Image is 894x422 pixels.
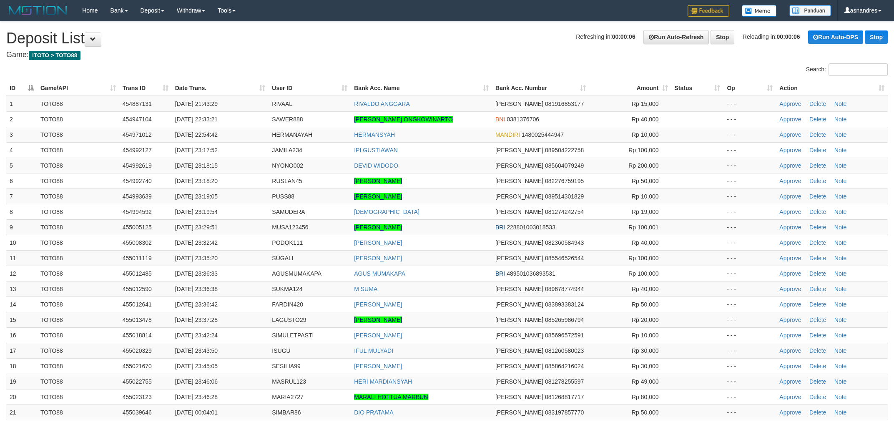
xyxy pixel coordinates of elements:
a: Note [834,301,847,308]
span: 455012485 [123,270,152,277]
td: - - - [723,250,776,266]
a: Approve [779,347,801,354]
th: Op: activate to sort column ascending [723,80,776,96]
td: - - - [723,173,776,188]
a: M SUMA [354,286,377,292]
td: - - - [723,111,776,127]
span: [PERSON_NAME] [495,378,543,385]
td: TOTO88 [37,111,119,127]
td: 5 [6,158,37,173]
a: [DEMOGRAPHIC_DATA] [354,208,419,215]
a: Delete [809,286,826,292]
span: Rp 80,000 [632,394,659,400]
th: Date Trans.: activate to sort column ascending [172,80,269,96]
td: - - - [723,327,776,343]
span: Rp 50,000 [632,301,659,308]
span: [DATE] 23:46:06 [175,378,218,385]
td: 6 [6,173,37,188]
a: Stop [865,30,888,44]
td: - - - [723,127,776,142]
label: Search: [806,63,888,76]
span: LAGUSTO29 [272,316,306,323]
a: HERI MARDIANSYAH [354,378,412,385]
img: Feedback.jpg [688,5,729,17]
strong: 00:00:06 [777,33,800,40]
td: - - - [723,96,776,112]
span: [DATE] 23:36:38 [175,286,218,292]
span: SIMBAR86 [272,409,301,416]
a: [PERSON_NAME] [354,363,402,369]
span: MANDIRI [495,131,520,138]
td: - - - [723,343,776,358]
span: [DATE] 23:29:51 [175,224,218,231]
td: 4 [6,142,37,158]
span: PUSS88 [272,193,294,200]
a: Approve [779,239,801,246]
a: IFUL MULYADI [354,347,393,354]
span: Rp 19,000 [632,208,659,215]
a: [PERSON_NAME] [354,239,402,246]
span: [PERSON_NAME] [495,239,543,246]
td: 14 [6,296,37,312]
td: - - - [723,281,776,296]
input: Search: [829,63,888,76]
th: Trans ID: activate to sort column ascending [119,80,172,96]
span: HERMANAYAH [272,131,312,138]
a: Note [834,286,847,292]
span: Rp 10,000 [632,332,659,339]
a: RIVALDO ANGGARA [354,100,410,107]
th: Bank Acc. Name: activate to sort column ascending [351,80,492,96]
a: [PERSON_NAME] [354,301,402,308]
img: MOTION_logo.png [6,4,70,17]
a: Delete [809,409,826,416]
a: Approve [779,147,801,153]
td: 10 [6,235,37,250]
td: - - - [723,188,776,204]
span: [DATE] 23:35:20 [175,255,218,261]
a: Note [834,363,847,369]
a: Approve [779,378,801,385]
span: Reloading in: [743,33,800,40]
a: Approve [779,363,801,369]
td: TOTO88 [37,127,119,142]
span: 455021670 [123,363,152,369]
img: Button%20Memo.svg [742,5,777,17]
span: [PERSON_NAME] [495,178,543,184]
a: Note [834,255,847,261]
span: [DATE] 23:36:42 [175,301,218,308]
span: Copy 081268817717 to clipboard [545,394,584,400]
a: [PERSON_NAME] [354,193,402,200]
span: [PERSON_NAME] [495,332,543,339]
a: Note [834,147,847,153]
span: [PERSON_NAME] [495,147,543,153]
a: Delete [809,301,826,308]
span: [DATE] 23:18:15 [175,162,218,169]
span: Copy 489501036893531 to clipboard [507,270,555,277]
td: TOTO88 [37,343,119,358]
td: 15 [6,312,37,327]
a: Note [834,239,847,246]
span: SAMUDERA [272,208,305,215]
a: Delete [809,162,826,169]
span: Copy 082276759195 to clipboard [545,178,584,184]
a: Note [834,100,847,107]
h4: Game: [6,51,888,59]
a: Note [834,332,847,339]
h1: Deposit List [6,30,888,47]
a: Approve [779,193,801,200]
span: [PERSON_NAME] [495,255,543,261]
span: Rp 30,000 [632,347,659,354]
span: Rp 100,000 [628,270,658,277]
span: Copy 085696572591 to clipboard [545,332,584,339]
span: Copy 085546526544 to clipboard [545,255,584,261]
span: Rp 30,000 [632,363,659,369]
span: [DATE] 23:46:28 [175,394,218,400]
span: Rp 40,000 [632,286,659,292]
a: Approve [779,208,801,215]
span: Copy 228801003018533 to clipboard [507,224,555,231]
span: [PERSON_NAME] [495,100,543,107]
strong: 00:00:06 [612,33,635,40]
span: Rp 50,000 [632,178,659,184]
a: Delete [809,208,826,215]
a: Approve [779,394,801,400]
